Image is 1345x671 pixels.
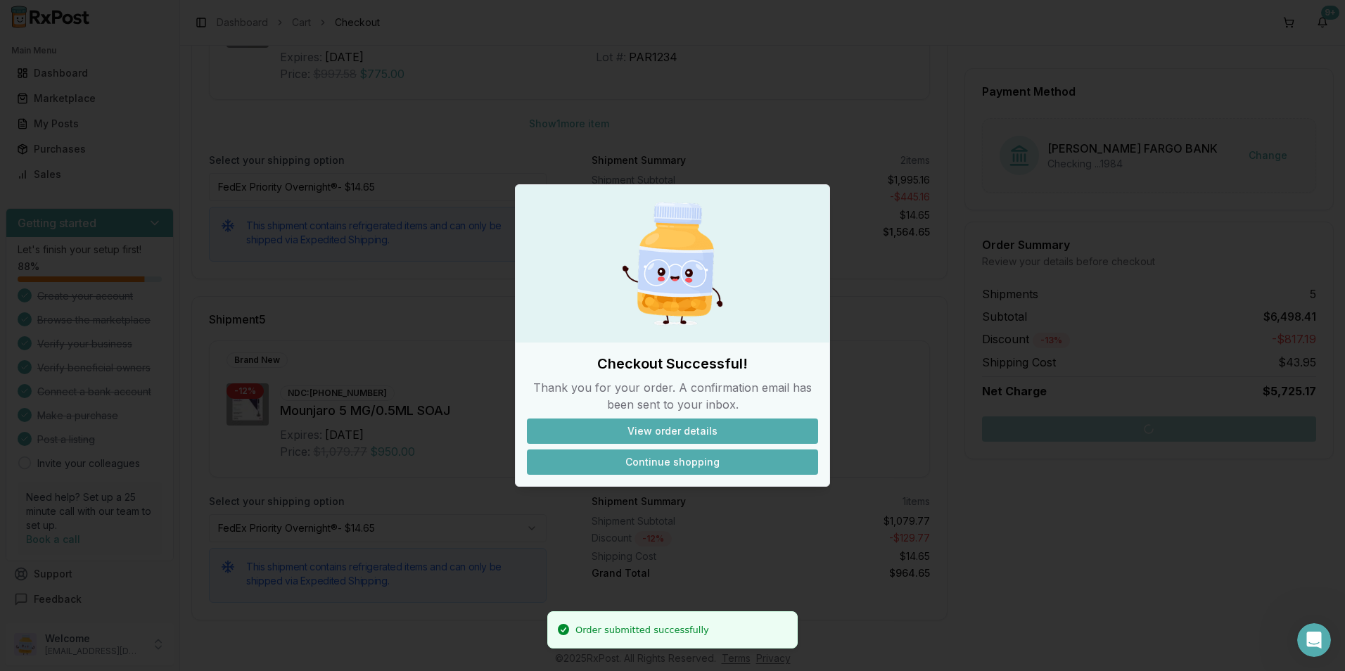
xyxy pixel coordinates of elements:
iframe: Intercom live chat [1297,623,1331,657]
img: Happy Pill Bottle [605,196,740,331]
h2: Checkout Successful! [527,354,818,373]
button: Continue shopping [527,449,818,475]
button: View order details [527,418,818,444]
p: Thank you for your order. A confirmation email has been sent to your inbox. [527,379,818,413]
